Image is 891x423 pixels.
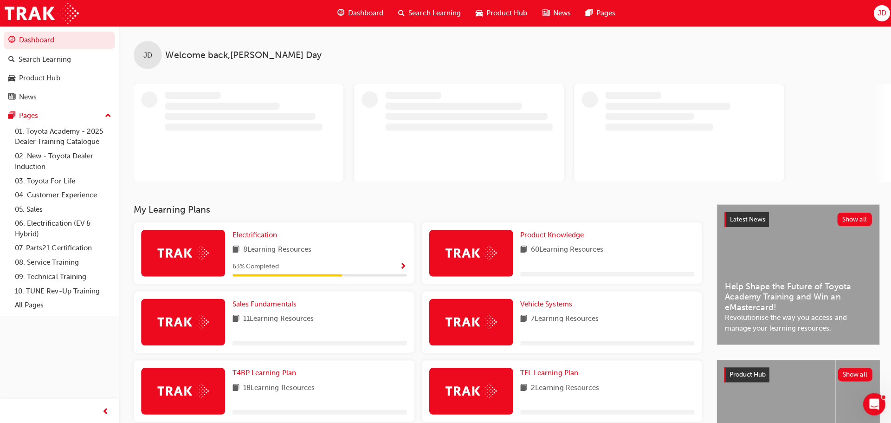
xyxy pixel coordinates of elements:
a: All Pages [11,297,115,311]
a: 05. Sales [11,202,115,216]
img: Trak [157,313,208,328]
button: JD [870,5,886,21]
span: Welcome back , [PERSON_NAME] Day [165,50,320,60]
span: car-icon [474,7,481,19]
span: 18 Learning Resources [242,381,313,392]
span: 63 % Completed [232,260,278,271]
span: Pages [594,8,613,19]
span: guage-icon [336,7,343,19]
a: Latest NewsShow allHelp Shape the Future of Toyota Academy Training and Win an eMastercard!Revolu... [714,203,876,344]
span: Product Hub [484,8,525,19]
span: search-icon [397,7,403,19]
a: 03. Toyota For Life [11,173,115,188]
span: 11 Learning Resources [242,312,312,324]
span: News [551,8,568,19]
div: Product Hub [19,72,60,83]
span: book-icon [232,381,239,392]
span: Dashboard [347,8,382,19]
span: TFL Learning Plan [518,367,576,376]
span: prev-icon [102,404,109,416]
button: Show Progress [398,260,405,272]
a: TFL Learning Plan [518,366,580,377]
a: guage-iconDashboard [329,4,389,23]
a: Vehicle Systems [518,298,574,308]
a: Dashboard [4,32,115,49]
span: pages-icon [8,111,15,120]
a: 10. TUNE Rev-Up Training [11,283,115,297]
a: 01. Toyota Academy - 2025 Dealer Training Catalogue [11,124,115,149]
div: News [19,91,37,102]
img: Trak [157,382,208,397]
button: Show all [834,366,869,380]
div: Search Learning [19,54,71,65]
iframe: Intercom live chat [859,391,882,414]
span: news-icon [8,93,15,101]
h3: My Learning Plans [133,203,699,214]
a: 08. Service Training [11,254,115,269]
span: guage-icon [8,36,15,45]
div: Pages [19,110,38,121]
span: book-icon [232,312,239,324]
img: Trak [5,3,78,24]
span: Show Progress [398,262,405,270]
span: pages-icon [583,7,590,19]
a: Product Knowledge [518,229,585,240]
span: JD [143,50,152,60]
span: Sales Fundamentals [232,299,295,307]
span: car-icon [8,74,15,82]
span: 7 Learning Resources [529,312,596,324]
span: book-icon [232,243,239,255]
a: T4BP Learning Plan [232,366,298,377]
a: News [4,88,115,105]
a: Electrification [232,229,280,240]
span: 2 Learning Resources [529,381,597,392]
a: search-iconSearch Learning [389,4,466,23]
span: Revolutionise the way you access and manage your learning resources. [722,311,868,332]
span: news-icon [540,7,547,19]
span: T4BP Learning Plan [232,367,295,376]
span: Vehicle Systems [518,299,570,307]
span: Product Hub [726,369,762,377]
span: up-icon [104,110,111,122]
button: Show all [834,212,869,225]
a: Latest NewsShow all [722,211,868,226]
button: DashboardSearch LearningProduct HubNews [4,30,115,107]
span: Electrification [232,230,276,238]
a: Search Learning [4,51,115,68]
a: 07. Parts21 Certification [11,240,115,254]
span: book-icon [518,243,525,255]
a: car-iconProduct Hub [466,4,533,23]
span: book-icon [518,312,525,324]
button: Pages [4,107,115,124]
span: 60 Learning Resources [529,243,601,255]
img: Trak [157,245,208,259]
a: 04. Customer Experience [11,187,115,202]
a: pages-iconPages [576,4,620,23]
span: search-icon [8,55,15,64]
span: Help Shape the Future of Toyota Academy Training and Win an eMastercard! [722,280,868,312]
span: Latest News [727,215,762,222]
a: Sales Fundamentals [232,298,299,308]
a: Product Hub [4,69,115,86]
span: Search Learning [407,8,459,19]
span: 8 Learning Resources [242,243,310,255]
a: news-iconNews [533,4,576,23]
a: 06. Electrification (EV & Hybrid) [11,215,115,240]
span: JD [874,8,883,19]
img: Trak [444,245,495,259]
img: Trak [444,313,495,328]
a: 02. New - Toyota Dealer Induction [11,149,115,173]
span: book-icon [518,381,525,392]
a: Product HubShow all [721,366,869,381]
a: 09. Technical Training [11,268,115,283]
span: Product Knowledge [518,230,581,238]
img: Trak [444,382,495,397]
